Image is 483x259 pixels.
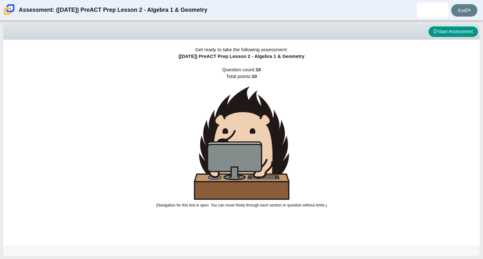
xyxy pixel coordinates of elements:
[194,86,289,200] img: hedgehog-behind-computer-large.png
[256,67,261,72] b: 10
[451,4,477,17] a: Exit
[3,3,16,16] img: Carmen School of Science & Technology
[195,47,288,52] span: Get ready to take the following assessment:
[156,67,327,207] span: Question count: Total points:
[3,12,16,17] a: Carmen School of Science & Technology
[156,203,327,207] small: (Navigation for this test is open. You can move freely through each section or question without l...
[252,73,257,79] b: 10
[179,53,305,59] span: ([DATE]) PreACT Prep Lesson 2 - Algebra 1 & Geometry
[429,26,478,37] button: Start Assessment
[428,5,438,15] img: paul.baldassi.XRYnwX
[19,3,207,18] div: Assessment: ([DATE]) PreACT Prep Lesson 2 - Algebra 1 & Geometry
